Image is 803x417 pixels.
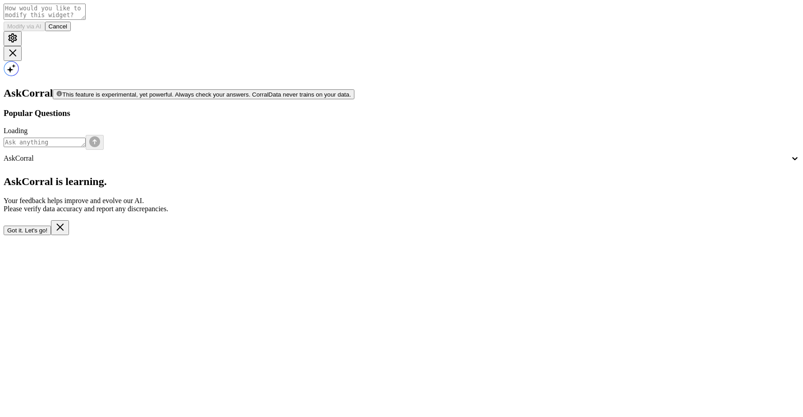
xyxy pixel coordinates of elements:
h2: AskCorral is learning. [4,176,799,188]
h3: Popular Questions [4,108,799,118]
div: Loading [4,127,799,135]
span: This feature is experimental, yet powerful. Always check your answers. CorralData never trains on... [62,91,351,98]
button: This feature is experimental, yet powerful. Always check your answers. CorralData never trains on... [53,89,354,99]
button: Got it. Let's go! [4,226,51,235]
button: Modify via AI [4,22,45,31]
span: AskCorral [4,87,53,99]
p: Your feedback helps improve and evolve our AI. Please verify data accuracy and report any discrep... [4,197,799,213]
button: Cancel [45,22,71,31]
div: AskCorral [4,154,790,162]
